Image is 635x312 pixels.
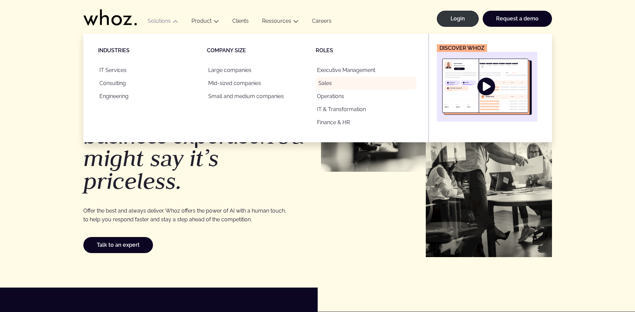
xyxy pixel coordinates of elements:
p: Company size [207,47,316,54]
a: Request a demo [483,11,552,27]
a: Large companies [207,64,308,77]
a: Executive Management [316,64,416,77]
a: Operations [316,90,416,103]
button: Solutions [141,18,185,27]
h1: Show the value of your business expertise. [83,104,314,192]
a: Ressources [262,18,291,24]
a: Finance & HR [316,116,416,129]
p: Industries [98,47,207,54]
a: Talk to an expert [83,237,153,253]
button: Product [185,18,226,27]
a: Sales [316,77,416,90]
em: You might say it’s priceless. [83,121,305,196]
p: Offer the best and always deliver. Whoz offers the power of AI with a human touch, to help you re... [83,207,291,224]
a: IT & Transformation [316,103,416,116]
a: Product [191,18,212,24]
a: Clients [226,18,255,27]
a: Engineering [98,90,199,103]
iframe: Chatbot [591,268,626,303]
a: Login [437,11,479,27]
a: Consulting [98,77,199,90]
a: Discover Whoz [437,44,537,122]
button: Ressources [255,18,305,27]
p: Roles [316,47,424,54]
a: Careers [305,18,338,27]
a: Small and medium companies [207,90,308,103]
a: Mid-sized companies [207,77,308,90]
figcaption: Discover Whoz [437,44,487,52]
a: IT Services [98,64,199,77]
